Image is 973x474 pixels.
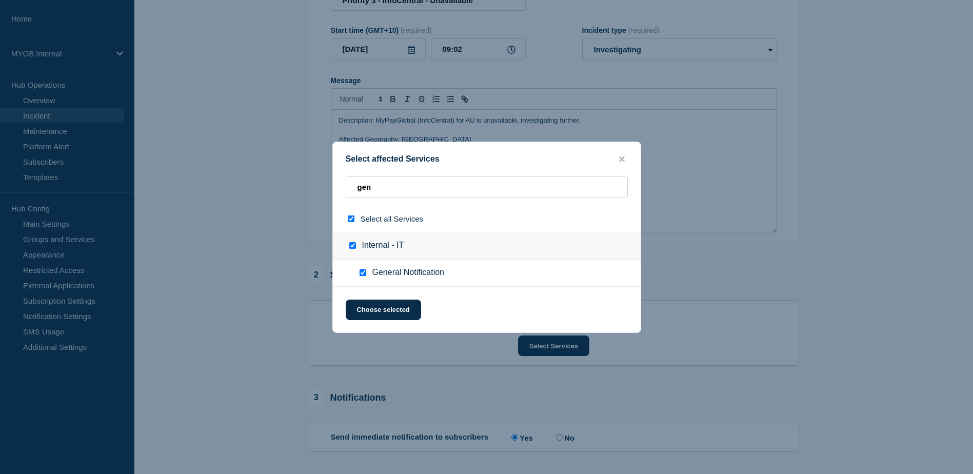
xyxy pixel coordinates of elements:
[361,214,424,223] span: Select all Services
[333,232,641,260] div: Internal - IT
[360,269,366,276] input: General Notification checkbox
[333,154,641,164] div: Select affected Services
[349,242,356,249] input: Internal - IT checkbox
[348,215,354,222] input: select all checkbox
[346,300,421,320] button: Choose selected
[616,154,628,164] button: close button
[346,176,628,197] input: Search
[372,268,445,278] span: General Notification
